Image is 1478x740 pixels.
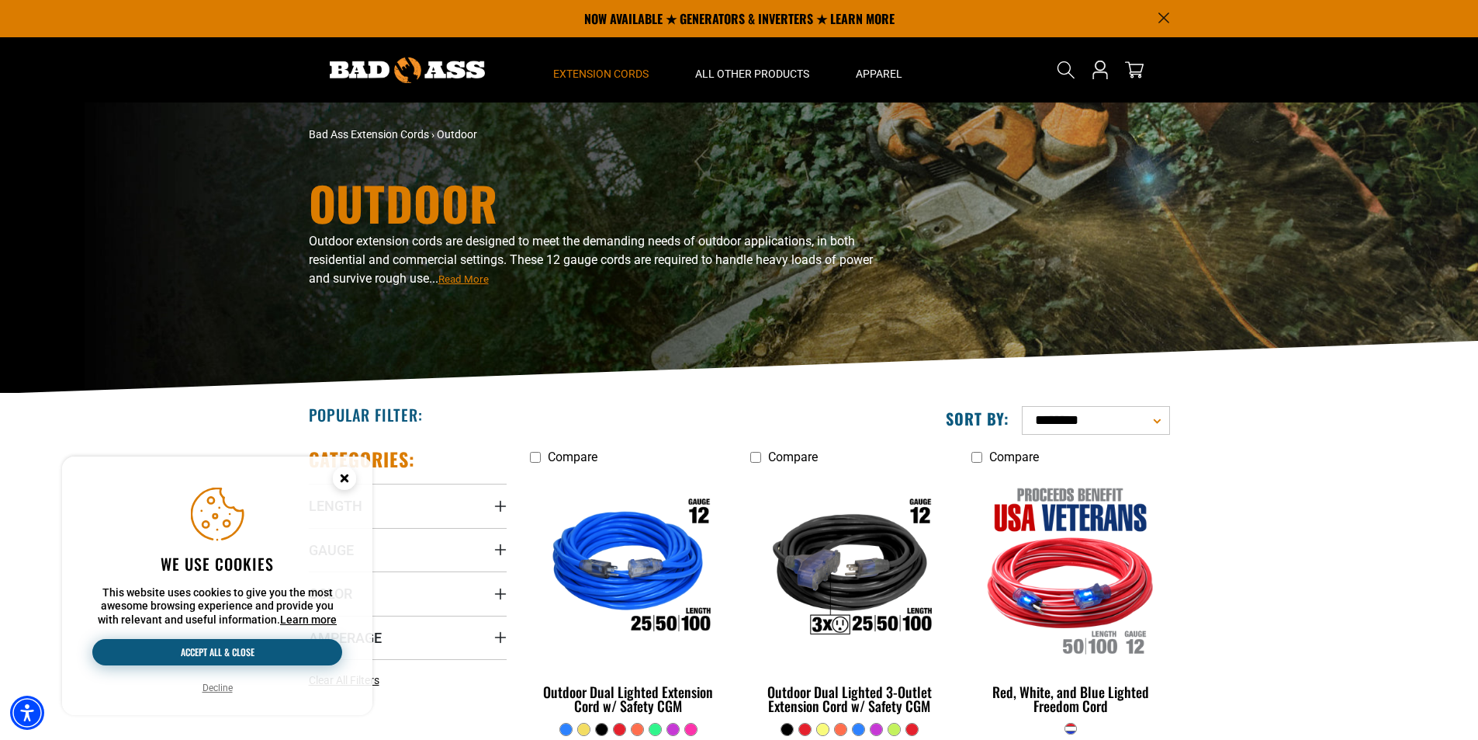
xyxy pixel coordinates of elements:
summary: Color [309,572,507,615]
div: Outdoor Dual Lighted 3-Outlet Extension Cord w/ Safety CGM [750,685,948,713]
div: Accessibility Menu [10,696,44,730]
span: Outdoor [437,128,477,141]
span: All Other Products [695,67,809,81]
a: Red, White, and Blue Lighted Freedom Cord Red, White, and Blue Lighted Freedom Cord [971,472,1169,722]
aside: Cookie Consent [62,457,372,716]
a: Bad Ass Extension Cords [309,128,429,141]
img: Outdoor Dual Lighted Extension Cord w/ Safety CGM [531,480,726,658]
span: Apparel [856,67,902,81]
summary: Gauge [309,528,507,572]
div: Outdoor Dual Lighted Extension Cord w/ Safety CGM [530,685,728,713]
summary: All Other Products [672,37,832,102]
h1: Outdoor [309,179,875,226]
summary: Search [1054,57,1078,82]
span: Compare [989,450,1039,464]
h2: We use cookies [92,554,342,574]
summary: Length [309,484,507,527]
div: Red, White, and Blue Lighted Freedom Cord [971,685,1169,713]
nav: breadcrumbs [309,127,875,143]
p: This website uses cookies to give you the most awesome browsing experience and provide you with r... [92,586,342,627]
img: Bad Ass Extension Cords [330,57,485,83]
span: Outdoor extension cords are designed to meet the demanding needs of outdoor applications, in both... [309,234,873,286]
span: Read More [438,273,489,285]
span: Compare [768,450,818,464]
span: › [431,128,434,141]
summary: Extension Cords [530,37,672,102]
h2: Popular Filter: [309,405,423,425]
img: Outdoor Dual Lighted 3-Outlet Extension Cord w/ Safety CGM [752,480,947,658]
span: Compare [548,450,597,464]
h2: Categories: [309,447,416,471]
summary: Amperage [309,616,507,659]
button: Accept all & close [92,639,342,665]
summary: Apparel [832,37,926,102]
a: This website uses cookies to give you the most awesome browsing experience and provide you with r... [280,613,337,626]
span: Extension Cords [553,67,649,81]
button: Decline [198,680,237,696]
img: Red, White, and Blue Lighted Freedom Cord [973,480,1168,658]
a: Outdoor Dual Lighted 3-Outlet Extension Cord w/ Safety CGM Outdoor Dual Lighted 3-Outlet Extensio... [750,472,948,722]
label: Sort by: [946,408,1009,429]
a: Outdoor Dual Lighted Extension Cord w/ Safety CGM Outdoor Dual Lighted Extension Cord w/ Safety CGM [530,472,728,722]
